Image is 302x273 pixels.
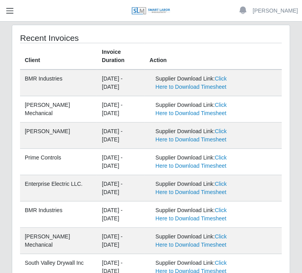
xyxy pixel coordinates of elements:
a: Click Here to Download Timesheet [155,102,226,116]
td: [PERSON_NAME] Mechanical [20,96,97,123]
h4: Recent Invoices [20,33,122,43]
td: BMR Industries [20,70,97,96]
td: BMR Industries [20,202,97,228]
a: Click Here to Download Timesheet [155,207,226,222]
div: Supplier Download Link: [155,206,228,223]
a: Click Here to Download Timesheet [155,181,226,195]
a: [PERSON_NAME] [253,7,298,15]
img: SLM Logo [131,7,171,15]
td: [PERSON_NAME] Mechanical [20,228,97,254]
td: Enterprise Electric LLC. [20,175,97,202]
td: [DATE] - [DATE] [97,70,145,96]
th: Action [145,43,282,70]
td: [DATE] - [DATE] [97,149,145,175]
a: Click Here to Download Timesheet [155,128,226,143]
div: Supplier Download Link: [155,127,228,144]
div: Supplier Download Link: [155,233,228,249]
th: Client [20,43,97,70]
td: [DATE] - [DATE] [97,228,145,254]
div: Supplier Download Link: [155,154,228,170]
div: Supplier Download Link: [155,101,228,117]
td: [DATE] - [DATE] [97,202,145,228]
td: [DATE] - [DATE] [97,96,145,123]
a: Click Here to Download Timesheet [155,75,226,90]
td: Prime Controls [20,149,97,175]
a: Click Here to Download Timesheet [155,154,226,169]
a: Click Here to Download Timesheet [155,233,226,248]
th: Invoice Duration [97,43,145,70]
td: [PERSON_NAME] [20,123,97,149]
td: [DATE] - [DATE] [97,123,145,149]
td: [DATE] - [DATE] [97,175,145,202]
div: Supplier Download Link: [155,75,228,91]
div: Supplier Download Link: [155,180,228,196]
